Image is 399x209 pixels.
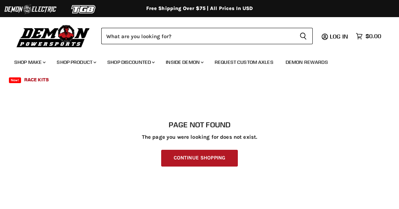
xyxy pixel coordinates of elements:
ul: Main menu [9,52,379,87]
input: Search [101,28,294,44]
span: New! [9,77,21,83]
button: Search [294,28,313,44]
span: $0.00 [365,33,381,40]
a: Continue Shopping [161,150,238,167]
a: Shop Product [51,55,101,70]
a: Request Custom Axles [209,55,279,70]
img: Demon Powersports [14,23,92,49]
img: TGB Logo 2 [57,2,111,16]
h1: Page not found [14,121,385,129]
p: The page you were looking for does not exist. [14,134,385,140]
a: Inside Demon [160,55,208,70]
form: Product [101,28,313,44]
a: Demon Rewards [280,55,333,70]
a: Shop Make [9,55,50,70]
span: Log in [330,33,348,40]
a: $0.00 [352,31,385,41]
a: Shop Discounted [102,55,159,70]
a: Race Kits [19,72,54,87]
img: Demon Electric Logo 2 [4,2,57,16]
a: Log in [327,33,352,40]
